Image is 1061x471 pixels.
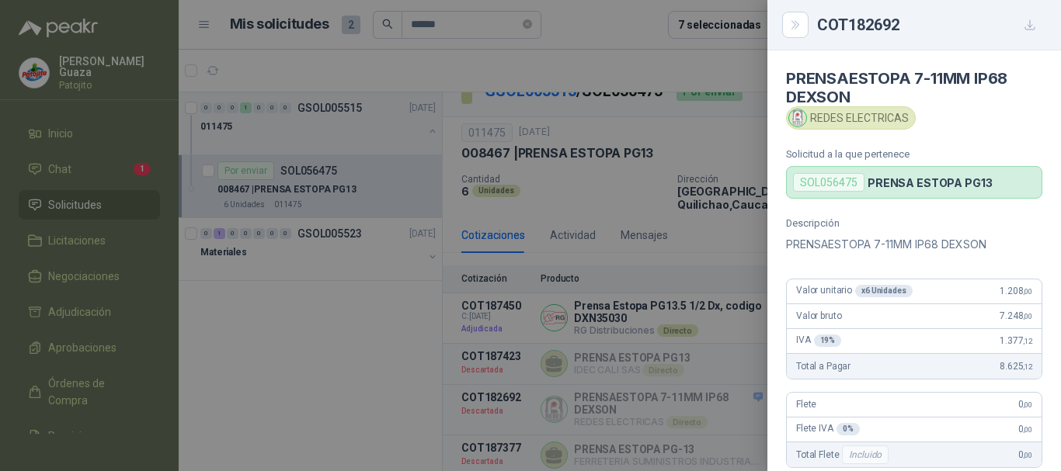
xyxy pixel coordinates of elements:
[1023,400,1032,409] span: ,00
[814,334,842,347] div: 19 %
[786,106,916,130] div: REDES ELECTRICAS
[786,217,1042,229] p: Descripción
[793,173,864,192] div: SOL056475
[855,285,913,297] div: x 6 Unidades
[786,235,1042,254] p: PRENSAESTOPA 7-11MM IP68 DEXSON
[796,285,913,297] span: Valor unitario
[1023,312,1032,320] span: ,00
[796,399,816,410] span: Flete
[1018,399,1032,410] span: 0
[786,148,1042,160] p: Solicitud a la que pertenece
[1023,287,1032,296] span: ,00
[786,69,1042,106] h4: PRENSAESTOPA 7-11MM IP68 DEXSON
[1023,337,1032,345] span: ,12
[1000,335,1032,346] span: 1.377
[1000,286,1032,296] span: 1.208
[1018,449,1032,460] span: 0
[786,16,805,34] button: Close
[1000,361,1032,372] span: 8.625
[796,423,860,435] span: Flete IVA
[1023,425,1032,434] span: ,00
[837,423,860,435] div: 0 %
[1000,310,1032,321] span: 7.248
[789,109,806,126] img: Company Logo
[817,12,1042,37] div: COT182692
[1018,424,1032,435] span: 0
[796,334,841,347] span: IVA
[796,361,851,372] span: Total a Pagar
[796,445,892,464] span: Total Flete
[868,176,992,189] p: PRENSA ESTOPA PG13
[796,310,841,321] span: Valor bruto
[842,445,889,464] div: Incluido
[1023,362,1032,371] span: ,12
[1023,451,1032,459] span: ,00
